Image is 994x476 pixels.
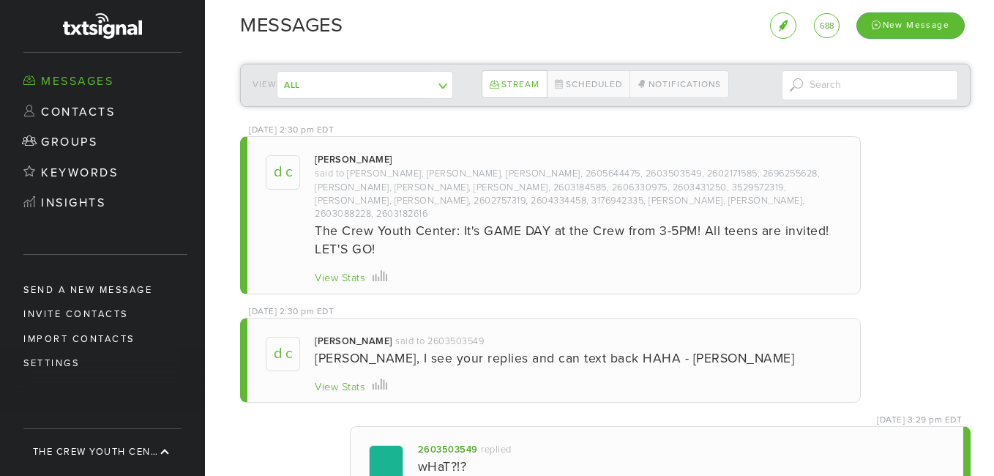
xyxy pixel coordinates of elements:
div: said to [PERSON_NAME], [PERSON_NAME], [PERSON_NAME], 2605644475, 2603503549, 2602171585, 26962556... [315,167,842,220]
input: Search [782,70,958,100]
div: [PERSON_NAME] [315,335,392,348]
div: New Message [856,12,965,38]
a: Scheduled [547,70,630,98]
a: 2603503549 [418,444,478,455]
a: Stream [482,70,547,98]
div: View Stats [315,271,365,286]
div: said to 2603503549 [395,335,484,348]
div: The Crew Youth Center: It's GAME DAY at the Crew from 3-5PM! All teens are invited! LET'S GO! [315,222,842,259]
div: [DATE] 2:30 pm EDT [249,305,334,318]
div: [DATE] 2:30 pm EDT [249,124,334,136]
div: [PERSON_NAME], I see your replies and can text back HAHA - [PERSON_NAME] [315,349,842,368]
div: View [253,71,429,99]
div: wHaT?!? [418,458,945,476]
div: replied [481,443,512,456]
div: [PERSON_NAME] [315,153,392,166]
span: D C [266,155,300,190]
div: [DATE] 3:29 pm EDT [877,414,962,426]
a: New Message [856,18,965,32]
a: Notifications [629,70,729,98]
span: 688 [820,21,834,31]
div: View Stats [315,380,365,395]
span: D C [266,337,300,371]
